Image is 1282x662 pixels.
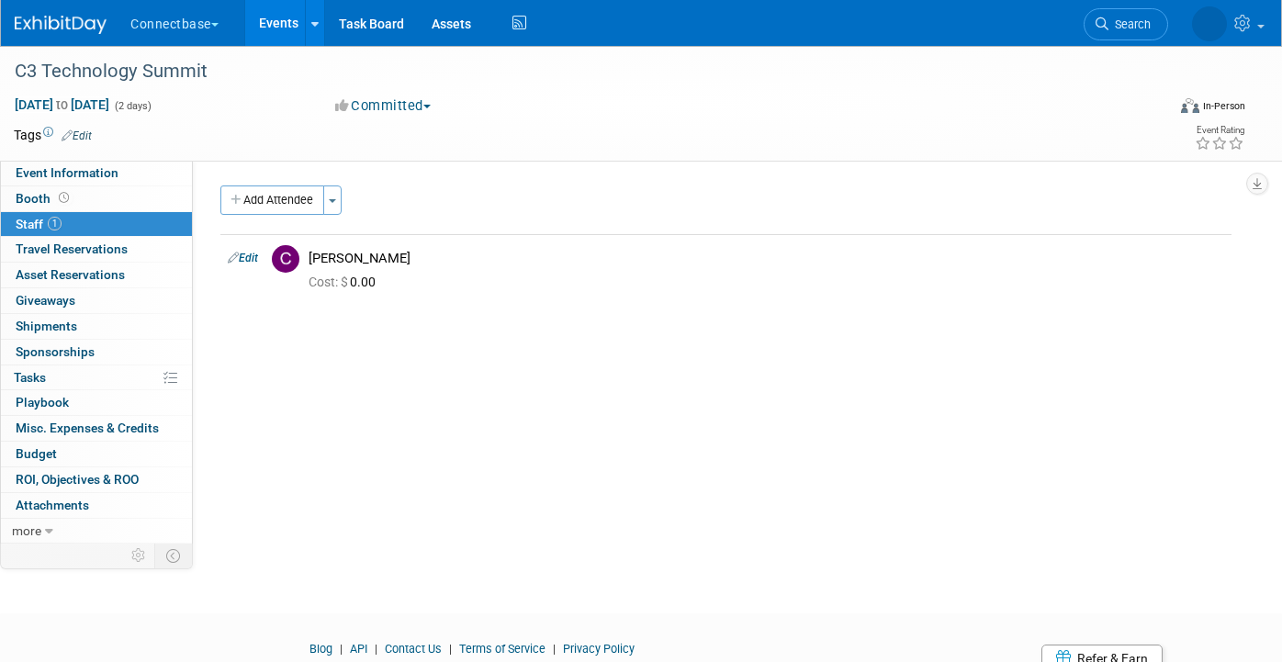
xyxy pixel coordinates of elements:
td: Toggle Event Tabs [155,544,193,567]
span: Attachments [16,498,89,512]
span: Booth not reserved yet [55,191,73,205]
span: | [548,642,560,656]
a: Booth [1,186,192,211]
div: Event Format [1063,95,1246,123]
span: Sponsorships [16,344,95,359]
span: Cost: $ [309,275,350,289]
span: 0.00 [309,275,383,289]
div: Event Rating [1195,126,1244,135]
span: Event Information [16,165,118,180]
span: Staff [16,217,62,231]
span: Search [1108,17,1151,31]
a: Contact Us [385,642,442,656]
a: Giveaways [1,288,192,313]
a: Travel Reservations [1,237,192,262]
a: Asset Reservations [1,263,192,287]
img: C.jpg [272,245,299,273]
span: 1 [48,217,62,230]
span: Misc. Expenses & Credits [16,421,159,435]
td: Personalize Event Tab Strip [123,544,155,567]
a: Event Information [1,161,192,185]
a: Sponsorships [1,340,192,365]
span: more [12,523,41,538]
div: [PERSON_NAME] [309,250,1224,267]
span: Booth [16,191,73,206]
span: [DATE] [DATE] [14,96,110,113]
span: Asset Reservations [16,267,125,282]
a: Edit [62,129,92,142]
a: ROI, Objectives & ROO [1,467,192,492]
span: to [53,97,71,112]
a: Budget [1,442,192,466]
a: Privacy Policy [563,642,635,656]
div: In-Person [1202,99,1245,113]
a: Blog [309,642,332,656]
span: Giveaways [16,293,75,308]
span: Tasks [14,370,46,385]
a: Misc. Expenses & Credits [1,416,192,441]
span: | [335,642,347,656]
div: C3 Technology Summit [8,55,1141,88]
img: Melissa Frank [1192,6,1227,41]
td: Tags [14,126,92,144]
span: (2 days) [113,100,152,112]
span: Travel Reservations [16,241,128,256]
a: Shipments [1,314,192,339]
a: Attachments [1,493,192,518]
a: Tasks [1,365,192,390]
button: Committed [329,96,438,116]
span: ROI, Objectives & ROO [16,472,139,487]
img: ExhibitDay [15,16,107,34]
span: Budget [16,446,57,461]
a: API [350,642,367,656]
img: Format-Inperson.png [1181,98,1199,113]
span: Shipments [16,319,77,333]
a: more [1,519,192,544]
a: Search [1084,8,1168,40]
a: Playbook [1,390,192,415]
span: | [444,642,456,656]
span: | [370,642,382,656]
button: Add Attendee [220,185,324,215]
a: Terms of Service [459,642,545,656]
a: Staff1 [1,212,192,237]
span: Playbook [16,395,69,410]
a: Edit [228,252,258,264]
